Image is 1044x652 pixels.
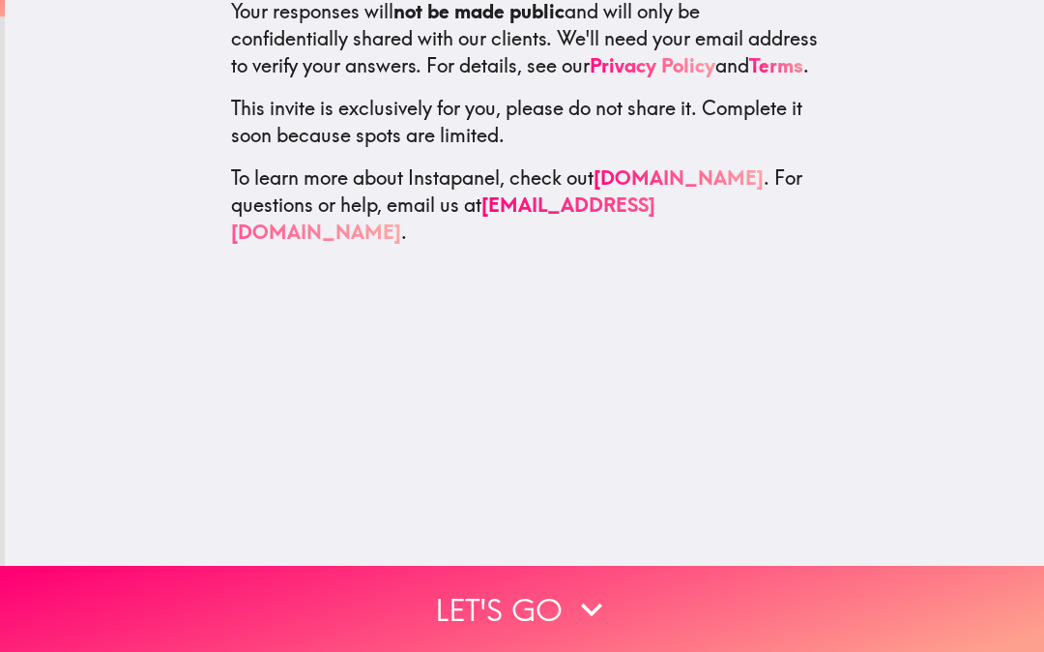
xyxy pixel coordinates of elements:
[749,53,803,77] a: Terms
[231,193,655,244] a: [EMAIL_ADDRESS][DOMAIN_NAME]
[590,53,715,77] a: Privacy Policy
[231,164,819,246] p: To learn more about Instapanel, check out . For questions or help, email us at .
[594,165,764,190] a: [DOMAIN_NAME]
[231,95,819,149] p: This invite is exclusively for you, please do not share it. Complete it soon because spots are li...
